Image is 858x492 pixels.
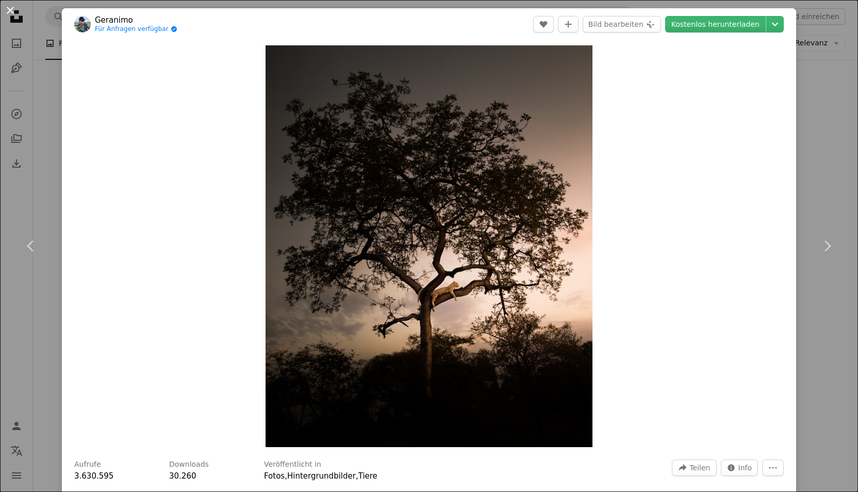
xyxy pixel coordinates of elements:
a: Geranimo [95,15,177,25]
button: Gefällt mir [533,16,554,32]
img: Zum Profil von Geranimo [74,16,91,32]
span: Info [738,460,752,475]
h3: Downloads [169,460,209,470]
img: Landschaft eines Leoparden, der sich auf einem Baum ausruht [266,45,592,447]
span: , [285,471,287,481]
button: Bild bearbeiten [583,16,661,32]
span: 30.260 [169,471,196,481]
button: Dieses Bild heranzoomen [266,45,592,447]
button: Weitere Aktionen [762,460,784,476]
button: Statistiken zu diesem Bild [721,460,758,476]
span: Teilen [689,460,710,475]
a: Fotos [264,471,285,481]
h3: Aufrufe [74,460,101,470]
a: Für Anfragen verfügbar [95,25,177,34]
a: Kostenlos herunterladen [665,16,766,32]
a: Weiter [796,196,858,296]
a: Hintergrundbilder [287,471,356,481]
span: 3.630.595 [74,471,113,481]
span: , [356,471,358,481]
button: Downloadgröße auswählen [766,16,784,32]
button: Dieses Bild teilen [672,460,716,476]
h3: Veröffentlicht in [264,460,321,470]
a: Tiere [358,471,377,481]
button: Zu Kollektion hinzufügen [558,16,579,32]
